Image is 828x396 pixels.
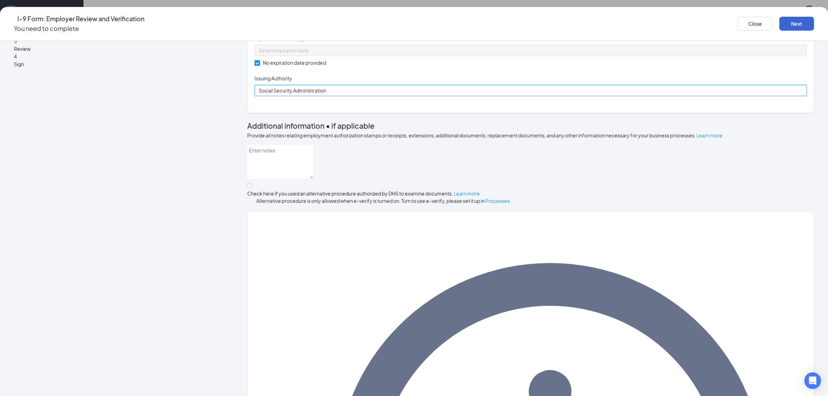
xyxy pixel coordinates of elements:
[14,45,214,53] span: Review
[255,75,292,82] span: Issuing Authority
[247,190,480,197] div: Check here if you used an alternative procedure authorized by DHS to examine documents.
[324,121,375,130] span: • if applicable
[247,132,723,138] span: Provide all notes relating employment authorization stamps or receipts, extensions, additional do...
[247,183,252,188] input: Check here if you used an alternative procedure authorized by DHS to examine documents. Learn more
[14,60,214,68] span: Sign
[14,53,17,60] span: 4
[14,38,17,44] span: 3
[485,198,510,204] a: Processes
[14,24,144,33] p: You need to complete
[259,47,801,54] input: Select expiration date
[738,17,772,31] button: Close
[17,14,144,24] h4: I-9 Form: Employer Review and Verification
[289,35,321,42] span: - If applicable
[804,372,821,389] div: Open Intercom Messenger
[454,190,480,197] a: Learn more
[260,59,329,66] span: No expiration date provided
[697,132,723,138] a: Learn more
[247,197,814,205] span: Alternative procedure is only allowed when e-verify is turned on. Turn to use e-verify, please se...
[247,121,324,130] span: Additional information
[779,17,814,31] button: Next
